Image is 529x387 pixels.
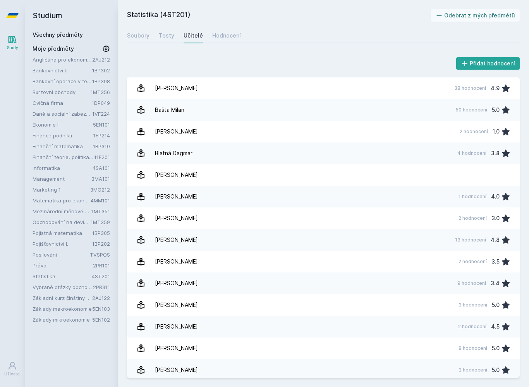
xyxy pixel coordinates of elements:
[457,280,486,286] div: 9 hodnocení
[92,67,110,74] a: 1BP302
[155,80,198,96] div: [PERSON_NAME]
[127,207,520,229] a: [PERSON_NAME] 2 hodnocení 3.0
[155,167,198,183] div: [PERSON_NAME]
[127,337,520,359] a: [PERSON_NAME] 8 hodnocení 5.0
[212,32,241,39] div: Hodnocení
[33,218,91,226] a: Obchodování na devizovém trhu
[155,146,192,161] div: Blatná Dagmar
[127,316,520,337] a: [PERSON_NAME] 2 hodnocení 4.5
[459,215,487,221] div: 2 hodnocení
[33,283,93,291] a: Vybrané otázky obchodního práva
[127,164,520,186] a: [PERSON_NAME]
[491,276,500,291] div: 3.4
[92,57,110,63] a: 2AJ212
[456,57,520,70] button: Přidat hodnocení
[33,305,92,313] a: Základy makroekonomie
[33,229,92,237] a: Pojistná matematika
[2,31,23,55] a: Study
[92,78,110,84] a: 1BP308
[491,319,500,334] div: 4.5
[492,341,500,356] div: 5.0
[127,32,149,39] div: Soubory
[33,77,92,85] a: Bankovní operace v teorii a praxi
[155,341,198,356] div: [PERSON_NAME]
[92,100,110,106] a: 1DP049
[33,45,74,53] span: Moje předměty
[4,371,21,377] div: Uživatel
[127,229,520,251] a: [PERSON_NAME] 13 hodnocení 4.8
[491,146,500,161] div: 3.8
[92,241,110,247] a: 1BP202
[155,297,198,313] div: [PERSON_NAME]
[33,31,83,38] a: Všechny předměty
[7,45,18,51] div: Study
[184,32,203,39] div: Učitelé
[155,232,198,248] div: [PERSON_NAME]
[492,362,500,378] div: 5.0
[127,9,431,22] h2: Statistika (4ST201)
[184,28,203,43] a: Učitelé
[91,176,110,182] a: 3MA101
[492,102,500,118] div: 5.0
[459,259,487,265] div: 2 hodnocení
[93,143,110,149] a: 1BP310
[33,175,91,183] a: Management
[460,128,488,135] div: 2 hodnocení
[92,317,110,323] a: 5EN102
[212,28,241,43] a: Hodnocení
[493,124,500,139] div: 1.0
[33,272,92,280] a: Statistika
[491,254,500,269] div: 3.5
[159,32,174,39] div: Testy
[159,28,174,43] a: Testy
[458,324,486,330] div: 2 hodnocení
[33,142,93,150] a: Finanční matematika
[33,153,94,161] a: Finanční teorie, politika a instituce
[33,164,93,172] a: Informatika
[33,197,91,204] a: Matematika pro ekonomy
[33,56,92,63] a: Angličtina pro ekonomická studia 2 (B2/C1)
[155,362,198,378] div: [PERSON_NAME]
[33,240,92,248] a: Pojišťovnictví I.
[127,121,520,142] a: [PERSON_NAME] 2 hodnocení 1.0
[155,211,198,226] div: [PERSON_NAME]
[92,273,110,279] a: 4ST201
[127,142,520,164] a: Blatná Dagmar 4 hodnocení 3.8
[2,357,23,381] a: Uživatel
[33,121,93,128] a: Ekonomie I.
[127,251,520,272] a: [PERSON_NAME] 2 hodnocení 3.5
[91,219,110,225] a: 1MT359
[155,189,198,204] div: [PERSON_NAME]
[91,89,110,95] a: 1MT356
[92,295,110,301] a: 2AJ122
[33,251,90,259] a: Posilování
[93,284,110,290] a: 2PR311
[127,359,520,381] a: [PERSON_NAME] 2 hodnocení 5.0
[91,197,110,204] a: 4MM101
[90,187,110,193] a: 3MG212
[155,124,198,139] div: [PERSON_NAME]
[155,254,198,269] div: [PERSON_NAME]
[92,111,110,117] a: 1VF224
[454,85,486,91] div: 38 hodnocení
[33,67,92,74] a: Bankovnictví I.
[33,132,93,139] a: Finance podniku
[93,165,110,171] a: 4SA101
[33,262,93,269] a: Právo
[155,319,198,334] div: [PERSON_NAME]
[91,208,110,214] a: 1MT351
[33,207,91,215] a: Mezinárodní měnové a finanční instituce
[93,262,110,269] a: 2PR101
[127,28,149,43] a: Soubory
[155,102,184,118] div: Bašta Milan
[127,294,520,316] a: [PERSON_NAME] 3 hodnocení 5.0
[33,294,92,302] a: Základní kurz čínštiny B (A1)
[155,276,198,291] div: [PERSON_NAME]
[33,99,92,107] a: Cvičná firma
[33,316,92,324] a: Základy mikroekonomie
[93,132,110,139] a: 1FP214
[457,150,486,156] div: 4 hodnocení
[491,189,500,204] div: 4.0
[459,367,487,373] div: 2 hodnocení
